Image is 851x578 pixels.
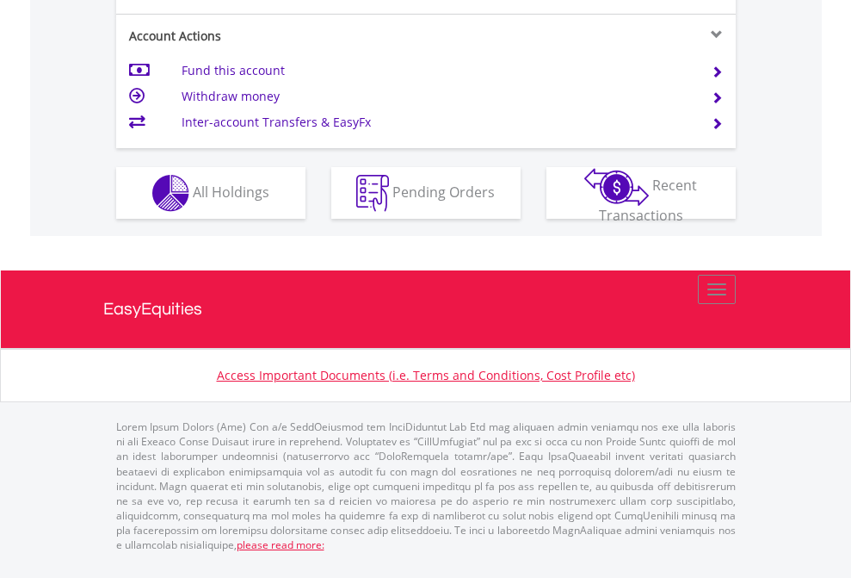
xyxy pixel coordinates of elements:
[356,175,389,212] img: pending_instructions-wht.png
[182,84,690,109] td: Withdraw money
[116,28,426,45] div: Account Actions
[584,168,649,206] img: transactions-zar-wht.png
[392,182,495,201] span: Pending Orders
[103,270,749,348] a: EasyEquities
[193,182,269,201] span: All Holdings
[237,538,324,552] a: please read more:
[182,109,690,135] td: Inter-account Transfers & EasyFx
[152,175,189,212] img: holdings-wht.png
[546,167,736,219] button: Recent Transactions
[116,167,305,219] button: All Holdings
[217,367,635,383] a: Access Important Documents (i.e. Terms and Conditions, Cost Profile etc)
[116,420,736,552] p: Lorem Ipsum Dolors (Ame) Con a/e SeddOeiusmod tem InciDiduntut Lab Etd mag aliquaen admin veniamq...
[182,58,690,84] td: Fund this account
[331,167,521,219] button: Pending Orders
